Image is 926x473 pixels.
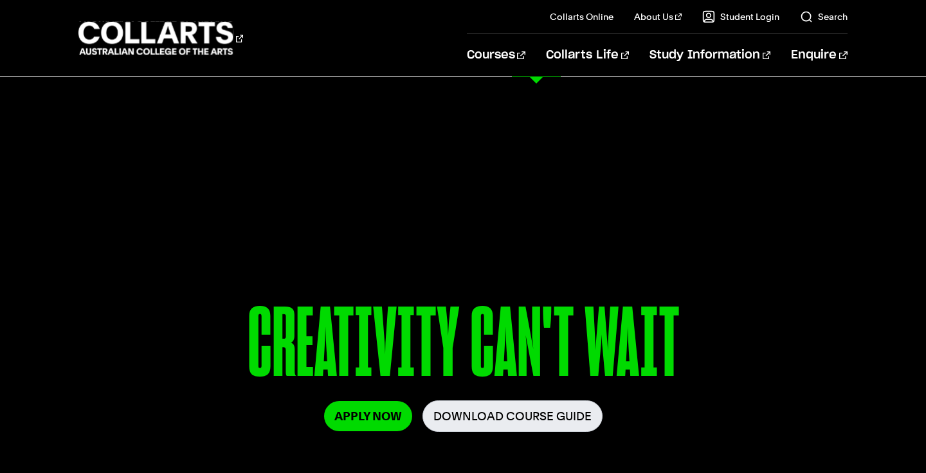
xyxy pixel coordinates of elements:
a: Courses [467,34,525,76]
a: Enquire [791,34,847,76]
a: Collarts Life [546,34,629,76]
p: CREATIVITY CAN'T WAIT [78,294,847,400]
a: Download Course Guide [422,400,603,432]
a: Search [800,10,848,23]
a: Student Login [702,10,779,23]
a: About Us [634,10,682,23]
a: Apply Now [324,401,412,431]
a: Collarts Online [550,10,613,23]
a: Study Information [649,34,770,76]
div: Go to homepage [78,20,243,57]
